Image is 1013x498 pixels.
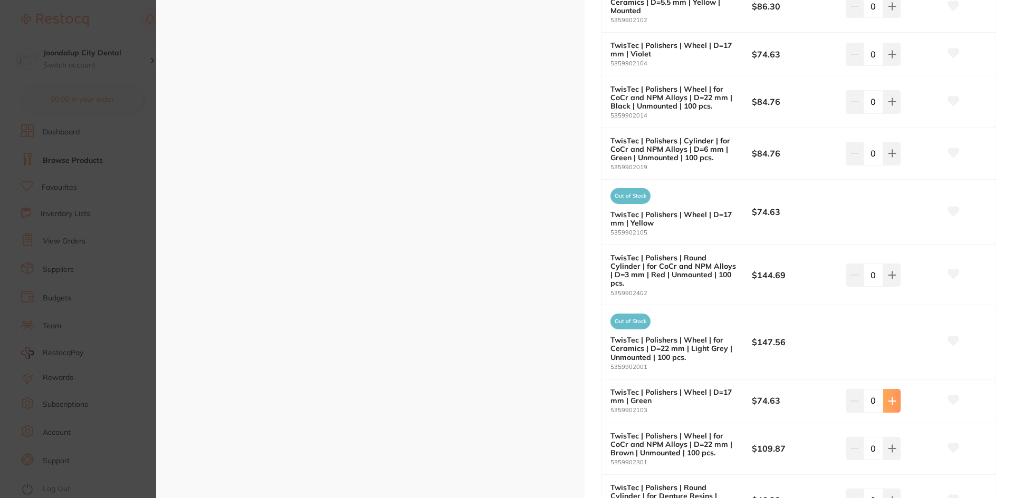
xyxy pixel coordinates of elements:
[610,229,752,236] small: 5359902105
[610,136,738,162] b: TwisTec | Polishers | Cylinder | for CoCr and NPM Alloys | D=6 mm | Green | Unmounted | 100 pcs.
[610,210,738,227] b: TwisTec | Polishers | Wheel | D=17 mm | Yellow
[752,1,837,12] b: $86.30
[610,388,738,405] b: TwisTec | Polishers | Wheel | D=17 mm | Green
[752,395,837,406] b: $74.63
[610,17,752,24] small: 5359902102
[752,206,837,218] b: $74.63
[610,432,738,457] b: TwisTec | Polishers | Wheel | for CoCr and NPM Alloys | D=22 mm | Brown | Unmounted | 100 pcs.
[752,148,837,159] b: $84.76
[610,314,651,329] span: Out of Stock
[610,85,738,110] b: TwisTec | Polishers | Wheel | for CoCr and NPM Alloys | D=22 mm | Black | Unmounted | 100 pcs.
[610,164,752,171] small: 5359902019
[610,60,752,67] small: 5359902104
[610,364,752,370] small: 5359902001
[752,443,837,454] b: $109.87
[610,112,752,119] small: 5359902014
[752,48,837,60] b: $74.63
[610,41,738,58] b: TwisTec | Polishers | Wheel | D=17 mm | Violet
[610,290,752,297] small: 5359902402
[610,336,738,361] b: TwisTec | Polishers | Wheel | for Ceramics | D=22 mm | Light Grey | Unmounted | 100 pcs.
[752,269,837,281] b: $144.69
[752,336,837,348] b: $147.56
[610,407,752,414] small: 5359902103
[610,253,738,287] b: TwisTec | Polishers | Round Cylinder | for CoCr and NPM Alloys | D=3 mm | Red | Unmounted | 100 pcs.
[752,96,837,108] b: $84.76
[610,459,752,466] small: 5359902301
[610,188,651,204] span: Out of Stock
